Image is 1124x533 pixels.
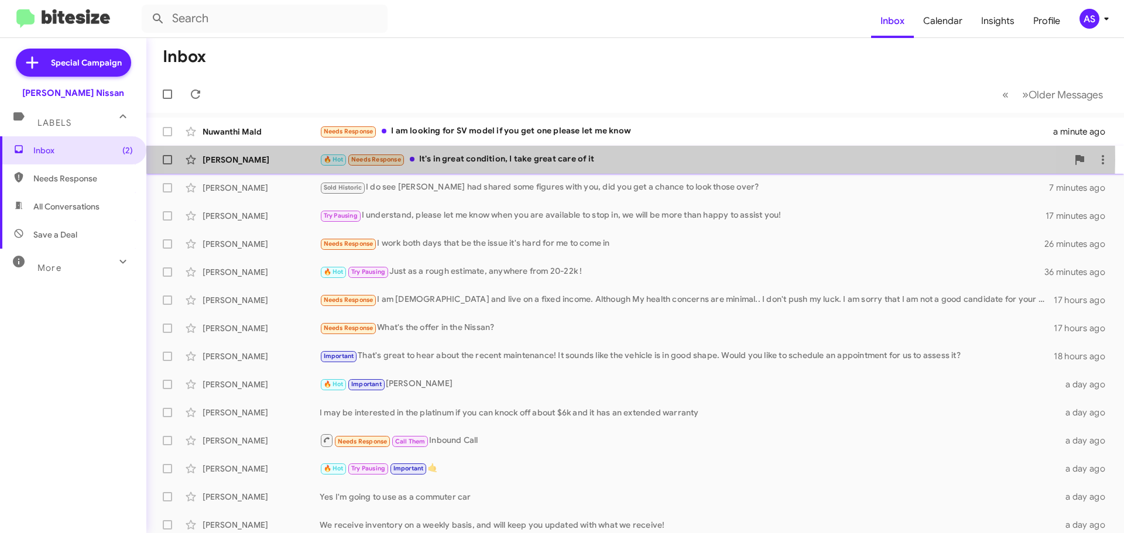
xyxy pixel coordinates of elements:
[1053,126,1115,137] div: a minute ago
[1044,238,1115,250] div: 26 minutes ago
[1049,182,1115,194] div: 7 minutes ago
[1058,435,1115,446] div: a day ago
[1080,9,1099,29] div: AS
[320,181,1049,194] div: I do see [PERSON_NAME] had shared some figures with you, did you get a chance to look those over?
[22,87,124,99] div: [PERSON_NAME] Nissan
[1054,350,1115,362] div: 18 hours ago
[324,184,362,191] span: Sold Historic
[1054,322,1115,334] div: 17 hours ago
[37,263,61,273] span: More
[324,324,373,332] span: Needs Response
[1015,82,1110,106] button: Next
[203,154,320,166] div: [PERSON_NAME]
[320,519,1058,531] div: We receive inventory on a weekly basis, and will keep you updated with what we receive!
[203,519,320,531] div: [PERSON_NAME]
[996,82,1110,106] nav: Page navigation example
[1058,519,1115,531] div: a day ago
[33,173,133,184] span: Needs Response
[37,118,71,128] span: Labels
[351,268,385,276] span: Try Pausing
[33,145,133,156] span: Inbox
[338,438,388,445] span: Needs Response
[324,296,373,304] span: Needs Response
[324,268,344,276] span: 🔥 Hot
[1058,463,1115,474] div: a day ago
[203,491,320,503] div: [PERSON_NAME]
[203,407,320,418] div: [PERSON_NAME]
[203,266,320,278] div: [PERSON_NAME]
[1054,294,1115,306] div: 17 hours ago
[203,210,320,222] div: [PERSON_NAME]
[324,156,344,163] span: 🔥 Hot
[1058,491,1115,503] div: a day ago
[914,4,972,38] a: Calendar
[203,182,320,194] div: [PERSON_NAME]
[995,82,1016,106] button: Previous
[1029,88,1103,101] span: Older Messages
[320,433,1058,448] div: Inbound Call
[203,126,320,137] div: Nuwanthi Mald
[393,465,424,472] span: Important
[320,293,1054,307] div: I am [DEMOGRAPHIC_DATA] and live on a fixed income. Although My health concerns are minimal.. I d...
[324,128,373,135] span: Needs Response
[324,240,373,247] span: Needs Response
[1058,379,1115,390] div: a day ago
[1070,9,1111,29] button: AS
[320,237,1044,250] div: I work both days that be the issue it's hard for me to come in
[203,379,320,390] div: [PERSON_NAME]
[324,212,358,219] span: Try Pausing
[203,435,320,446] div: [PERSON_NAME]
[395,438,426,445] span: Call Them
[1046,210,1115,222] div: 17 minutes ago
[203,322,320,334] div: [PERSON_NAME]
[871,4,914,38] a: Inbox
[320,349,1054,363] div: That's great to hear about the recent maintenance! It sounds like the vehicle is in good shape. W...
[1044,266,1115,278] div: 36 minutes ago
[351,380,382,388] span: Important
[163,47,206,66] h1: Inbox
[320,377,1058,391] div: [PERSON_NAME]
[16,49,131,77] a: Special Campaign
[320,125,1053,138] div: I am looking for SV model if you get one please let me know
[320,407,1058,418] div: I may be interested in the platinum if you can knock off about $6k and it has an extended warranty
[351,465,385,472] span: Try Pausing
[320,209,1046,222] div: I understand, please let me know when you are available to stop in, we will be more than happy to...
[320,153,1068,166] div: It's in great condition, I take great care of it
[320,491,1058,503] div: Yes I'm going to use as a commuter car
[122,145,133,156] span: (2)
[51,57,122,68] span: Special Campaign
[1022,87,1029,102] span: »
[203,238,320,250] div: [PERSON_NAME]
[324,380,344,388] span: 🔥 Hot
[203,294,320,306] div: [PERSON_NAME]
[33,229,77,240] span: Save a Deal
[972,4,1024,38] a: Insights
[1002,87,1009,102] span: «
[320,321,1054,335] div: What's the offer in the Nissan?
[203,463,320,474] div: [PERSON_NAME]
[320,265,1044,278] div: Just as a rough estimate, anywhere from 20-22k !
[203,350,320,362] div: [PERSON_NAME]
[1024,4,1070,38] a: Profile
[351,156,401,163] span: Needs Response
[33,201,100,212] span: All Conversations
[1058,407,1115,418] div: a day ago
[324,352,354,360] span: Important
[324,465,344,472] span: 🔥 Hot
[142,5,388,33] input: Search
[320,462,1058,475] div: 🤙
